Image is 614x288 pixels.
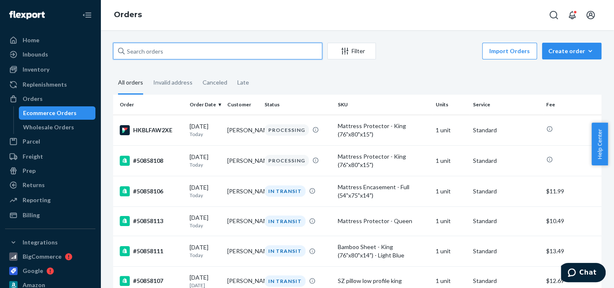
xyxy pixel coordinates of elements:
div: PROCESSING [265,124,309,136]
div: Bamboo Sheet - King (76"x80"x14") - Light Blue [338,243,429,260]
td: 1 unit [432,236,470,266]
div: Wholesale Orders [23,123,74,131]
td: [PERSON_NAME] [224,176,261,206]
ol: breadcrumbs [107,3,149,27]
div: [DATE] [190,243,220,259]
div: Home [23,36,39,44]
a: Replenishments [5,78,95,91]
button: Close Navigation [79,7,95,23]
div: #50858113 [120,216,183,226]
div: Parcel [23,137,40,146]
td: [PERSON_NAME] [224,206,261,236]
div: Mattress Protector - Queen [338,217,429,225]
button: Open notifications [564,7,581,23]
div: [DATE] [190,153,220,168]
div: Mattress Protector - King (76"x80"x15") [338,152,429,169]
div: Create order [548,47,595,55]
div: Inbounds [23,50,48,59]
p: Today [190,252,220,259]
div: IN TRANSIT [265,245,306,257]
div: Canceled [203,72,227,93]
p: Standard [473,157,539,165]
img: Flexport logo [9,11,45,19]
button: Create order [542,43,601,59]
td: $11.99 [543,176,601,206]
button: Integrations [5,236,95,249]
a: Wholesale Orders [19,121,96,134]
p: Today [190,131,220,138]
div: #50858107 [120,276,183,286]
div: IN TRANSIT [265,216,306,227]
div: BigCommerce [23,252,62,261]
td: [PERSON_NAME] [224,236,261,266]
div: SZ pillow low profile king [338,277,429,285]
td: 1 unit [432,176,470,206]
p: Standard [473,247,539,255]
div: Returns [23,181,45,189]
div: Inventory [23,65,49,74]
div: #50858108 [120,156,183,166]
td: 1 unit [432,145,470,176]
p: Today [190,161,220,168]
div: Replenishments [23,80,67,89]
a: Reporting [5,193,95,207]
div: [DATE] [190,122,220,138]
a: Prep [5,164,95,177]
p: Today [190,222,220,229]
iframe: Opens a widget where you can chat to one of our agents [561,263,606,284]
p: Standard [473,126,539,134]
td: 1 unit [432,115,470,145]
th: Order Date [186,95,224,115]
div: Reporting [23,196,51,204]
div: [DATE] [190,183,220,199]
div: All orders [118,72,143,95]
div: #50858111 [120,246,183,256]
div: Prep [23,167,36,175]
th: Status [261,95,334,115]
td: $13.49 [543,236,601,266]
div: Billing [23,211,40,219]
td: [PERSON_NAME] [224,115,261,145]
p: Standard [473,277,539,285]
div: Orders [23,95,43,103]
th: Service [470,95,543,115]
div: Google [23,267,43,275]
a: Returns [5,178,95,192]
button: Help Center [591,123,608,165]
button: Filter [327,43,376,59]
p: Today [190,192,220,199]
a: Inbounds [5,48,95,61]
div: Mattress Protector - King (76"x80"x15") [338,122,429,139]
div: Late [237,72,249,93]
th: Order [113,95,186,115]
a: Inventory [5,63,95,76]
div: Invalid address [153,72,193,93]
input: Search orders [113,43,322,59]
button: Open account menu [582,7,599,23]
div: Customer [227,101,258,108]
div: Freight [23,152,43,161]
a: Orders [5,92,95,105]
a: BigCommerce [5,250,95,263]
div: Integrations [23,238,58,247]
div: HKBLFAW2XE [120,125,183,135]
div: PROCESSING [265,155,309,166]
div: IN TRANSIT [265,185,306,197]
th: SKU [334,95,432,115]
button: Open Search Box [545,7,562,23]
div: [DATE] [190,213,220,229]
div: Filter [328,47,375,55]
a: Home [5,33,95,47]
a: Freight [5,150,95,163]
th: Fee [543,95,601,115]
th: Units [432,95,470,115]
a: Orders [114,10,142,19]
div: Mattress Encasement - Full (54"x75"x14") [338,183,429,200]
a: Billing [5,208,95,222]
div: Ecommerce Orders [23,109,77,117]
td: $10.49 [543,206,601,236]
td: 1 unit [432,206,470,236]
a: Google [5,264,95,278]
